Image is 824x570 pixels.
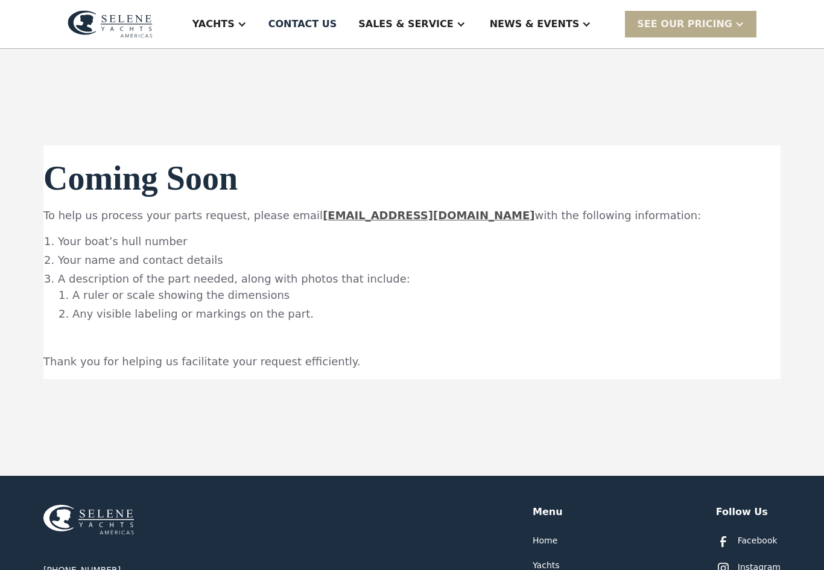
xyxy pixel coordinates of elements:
[490,17,580,31] div: News & EVENTS
[268,17,337,31] div: Contact US
[72,306,781,322] li: Any visible labeling or markings on the part.
[58,271,781,324] li: A description of the part needed, along with photos that include:
[43,353,781,370] p: Thank you for helping us facilitate your request efficiently.
[43,207,781,223] p: To help us process your parts request, please email with the following information:
[68,10,153,38] img: logo
[192,17,235,31] div: Yachts
[625,11,756,37] div: SEE Our Pricing
[716,534,778,549] a: Facebook
[43,159,238,197] strong: Coming Soon
[716,505,768,519] div: Follow Us
[58,233,781,249] li: Your boat’s hull number
[358,17,453,31] div: Sales & Service
[637,17,732,31] div: SEE Our Pricing
[738,534,778,547] div: Facebook
[533,534,557,547] a: Home
[533,505,563,519] div: Menu
[323,209,534,222] a: [EMAIL_ADDRESS][DOMAIN_NAME]
[58,252,781,268] li: Your name and contact details
[72,287,781,303] li: A ruler or scale showing the dimensions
